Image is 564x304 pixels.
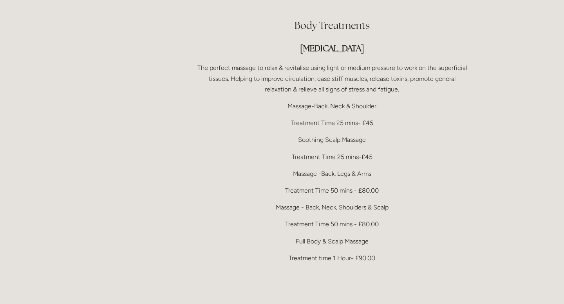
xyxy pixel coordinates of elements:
[195,118,469,128] p: Treatment Time 25 mins- £45
[195,219,469,229] p: Treatment Time 50 mins - £80.00
[195,134,469,145] p: Soothing Scalp Massage
[195,152,469,162] p: Treatment Time 25 mins-£45
[195,253,469,263] p: Treatment time 1 Hour- £90.00
[195,101,469,111] p: Massage-Back, Neck & Shoulder
[195,19,469,32] h2: Body Treatments
[195,236,469,247] p: Full Body & Scalp Massage
[195,63,469,95] p: The perfect massage to relax & revitalise using light or medium pressure to work on the superfici...
[195,168,469,179] p: Massage -Back, Legs & Arms
[300,43,364,54] strong: [MEDICAL_DATA]
[195,202,469,213] p: Massage - Back, Neck, Shoulders & Scalp
[195,185,469,196] p: Treatment Time 50 mins - £80.00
